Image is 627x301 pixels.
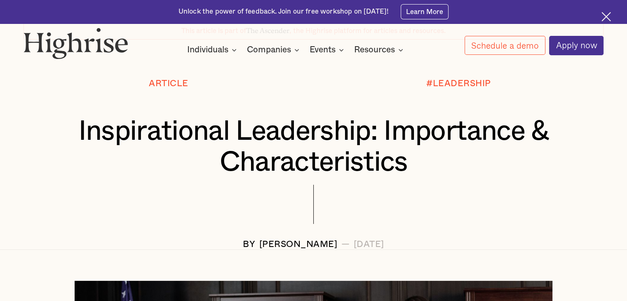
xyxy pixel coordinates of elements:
a: Learn More [401,4,449,19]
a: Apply now [549,36,604,55]
div: #LEADERSHIP [426,79,491,89]
div: — [341,240,350,249]
div: Article [149,79,188,89]
div: Individuals [187,45,239,55]
div: Companies [247,45,302,55]
div: Events [310,45,336,55]
div: Companies [247,45,291,55]
div: BY [243,240,255,249]
img: Cross icon [601,12,611,21]
div: [PERSON_NAME] [259,240,338,249]
div: Unlock the power of feedback. Join our free workshop on [DATE]! [178,7,389,16]
img: Highrise logo [23,28,128,59]
div: Resources [354,45,406,55]
div: Individuals [187,45,228,55]
a: Schedule a demo [465,36,545,55]
div: Resources [354,45,395,55]
div: Events [310,45,346,55]
h1: Inspirational Leadership: Importance & Characteristics [48,116,580,177]
div: [DATE] [354,240,384,249]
